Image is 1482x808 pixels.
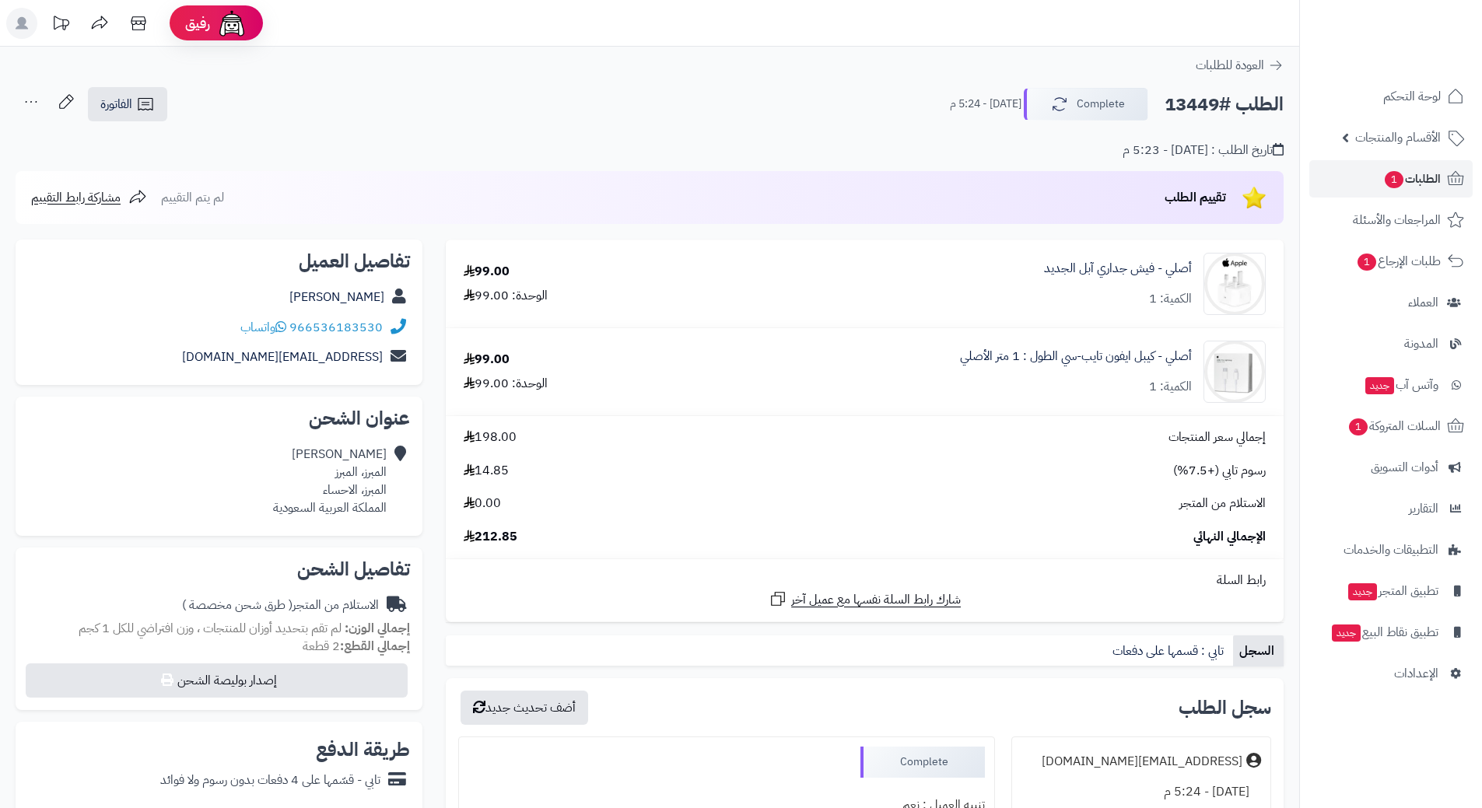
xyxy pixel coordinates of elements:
div: تاريخ الطلب : [DATE] - 5:23 م [1123,142,1284,159]
h2: الطلب #13449 [1165,89,1284,121]
span: تطبيق المتجر [1347,580,1438,602]
span: تقييم الطلب [1165,188,1226,207]
span: 1 [1358,254,1376,271]
h3: سجل الطلب [1179,698,1271,717]
a: تطبيق نقاط البيعجديد [1309,614,1473,651]
span: جديد [1332,624,1361,642]
div: الوحدة: 99.00 [464,375,548,393]
button: Complete [1024,88,1148,121]
div: الكمية: 1 [1149,290,1192,308]
span: المدونة [1404,333,1438,355]
a: السجل [1233,635,1284,666]
div: 99.00 [464,351,510,369]
a: أدوات التسويق [1309,449,1473,486]
a: الإعدادات [1309,655,1473,692]
div: 99.00 [464,263,510,281]
span: رفيق [185,14,210,33]
span: المراجعات والأسئلة [1353,209,1441,231]
a: شارك رابط السلة نفسها مع عميل آخر [769,589,961,609]
span: التقارير [1409,498,1438,519]
a: العملاء [1309,284,1473,321]
button: إصدار بوليصة الشحن [26,663,408,698]
div: Complete [860,747,985,778]
a: تطبيق المتجرجديد [1309,572,1473,610]
button: أضف تحديث جديد [461,691,588,725]
span: جديد [1348,583,1377,600]
img: 1645893293-%D9%83%D9%8A%D8%A8%D9%84%20%D8%AA%D8%A7%D9%8A%D8%A8%20%D8%B3%D9%8A%20%D8%A7%D9%8A%D9%8... [1204,341,1265,403]
a: [PERSON_NAME] [289,288,384,306]
strong: إجمالي القطع: [340,637,410,656]
span: الأقسام والمنتجات [1355,127,1441,149]
span: لم يتم التقييم [161,188,224,207]
a: تابي : قسمها على دفعات [1106,635,1233,666]
span: 0.00 [464,495,501,512]
small: [DATE] - 5:24 م [950,96,1021,112]
a: التقارير [1309,490,1473,527]
span: 212.85 [464,528,517,546]
span: تطبيق نقاط البيع [1330,621,1438,643]
div: الكمية: 1 [1149,378,1192,396]
a: الطلبات1 [1309,160,1473,198]
span: وآتس آب [1364,374,1438,396]
span: العملاء [1408,292,1438,313]
span: الإجمالي النهائي [1193,528,1266,546]
span: ( طرق شحن مخصصة ) [182,596,293,614]
span: الاستلام من المتجر [1179,495,1266,512]
a: واتساب [240,318,286,337]
span: الفاتورة [100,95,132,114]
span: إجمالي سعر المنتجات [1168,428,1266,446]
span: شارك رابط السلة نفسها مع عميل آخر [791,591,961,609]
a: وآتس آبجديد [1309,366,1473,404]
a: الفاتورة [88,87,167,121]
img: ai-face.png [216,8,247,39]
div: الوحدة: 99.00 [464,287,548,305]
div: [PERSON_NAME] المبرز، المبرز المبرز، الاحساء المملكة العربية السعودية [273,446,387,516]
div: تابي - قسّمها على 4 دفعات بدون رسوم ولا فوائد [160,771,380,789]
span: 1 [1385,171,1403,188]
a: لوحة التحكم [1309,78,1473,115]
span: 14.85 [464,462,509,480]
span: 1 [1349,418,1368,435]
a: طلبات الإرجاع1 [1309,243,1473,280]
a: مشاركة رابط التقييم [31,188,147,207]
a: التطبيقات والخدمات [1309,531,1473,568]
div: رابط السلة [452,572,1277,589]
h2: عنوان الشحن [28,409,410,428]
img: IMG_2107-90x90.WEBP [1204,253,1265,315]
span: لم تقم بتحديد أوزان للمنتجات ، وزن افتراضي للكل 1 كجم [79,619,342,638]
span: مشاركة رابط التقييم [31,188,121,207]
span: رسوم تابي (+7.5%) [1173,462,1266,480]
a: المراجعات والأسئلة [1309,201,1473,239]
span: أدوات التسويق [1371,456,1438,478]
span: التطبيقات والخدمات [1344,539,1438,561]
span: السلات المتروكة [1347,415,1441,437]
span: لوحة التحكم [1383,86,1441,107]
span: العودة للطلبات [1196,56,1264,75]
h2: تفاصيل العميل [28,252,410,271]
strong: إجمالي الوزن: [345,619,410,638]
a: تحديثات المنصة [41,8,80,43]
span: طلبات الإرجاع [1356,250,1441,272]
a: السلات المتروكة1 [1309,407,1473,445]
a: أصلي - كيبل ايفون تايب-سي الطول : 1 متر الأصلي [960,348,1192,366]
a: 966536183530 [289,318,383,337]
h2: تفاصيل الشحن [28,560,410,579]
h2: طريقة الدفع [316,740,410,759]
span: الطلبات [1383,168,1441,190]
div: [EMAIL_ADDRESS][DOMAIN_NAME] [1042,753,1242,771]
a: العودة للطلبات [1196,56,1284,75]
span: جديد [1365,377,1394,394]
img: logo-2.png [1376,44,1467,76]
small: 2 قطعة [303,637,410,656]
a: المدونة [1309,325,1473,362]
span: 198.00 [464,428,517,446]
div: الاستلام من المتجر [182,596,379,614]
span: الإعدادات [1394,663,1438,684]
a: [EMAIL_ADDRESS][DOMAIN_NAME] [182,348,383,366]
a: أصلي - فيش جداري آبل الجديد [1044,260,1192,278]
div: [DATE] - 5:24 م [1021,777,1261,807]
